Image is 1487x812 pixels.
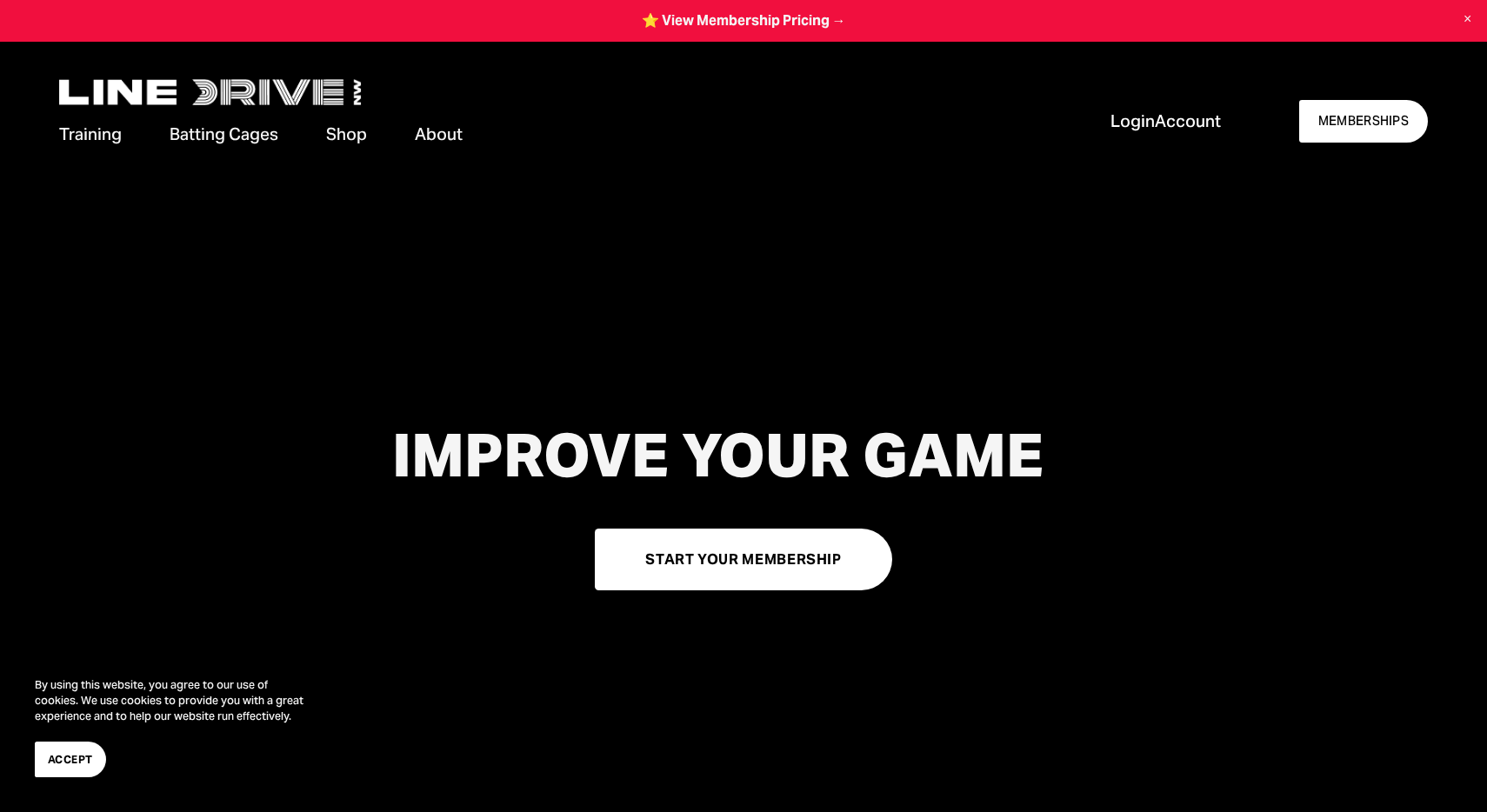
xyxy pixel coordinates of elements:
button: Accept [35,742,106,777]
a: folder dropdown [59,121,122,148]
section: Cookie banner [17,660,330,795]
a: START YOUR MEMBERSHIP [595,529,892,590]
img: LineDrive NorthWest [59,79,360,105]
a: folder dropdown [170,121,278,148]
h1: IMPROVE YOUR GAME [237,422,1199,489]
p: By using this website, you agree to our use of cookies. We use cookies to provide you with a grea... [35,677,313,724]
span: Training [59,123,122,146]
a: Shop [326,121,367,148]
span: Batting Cages [170,123,278,146]
span: About [415,123,463,146]
a: folder dropdown [415,121,463,148]
span: Accept [48,751,93,768]
a: MEMBERSHIPS [1299,100,1427,143]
